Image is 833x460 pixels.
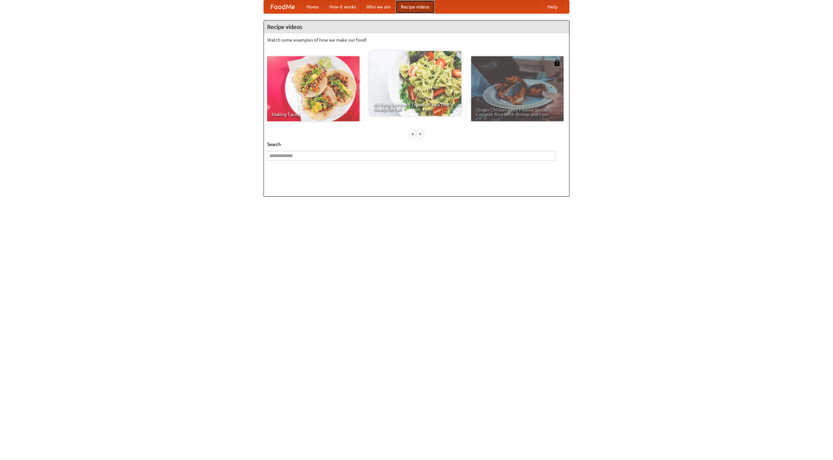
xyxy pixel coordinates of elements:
h4: Recipe videos [264,20,569,33]
div: « [410,130,416,138]
span: An Easy, Summery Tomato Pasta That's Ready for Fall [374,102,457,112]
a: Making Tacos [267,56,360,121]
h5: Search [267,141,566,148]
div: » [417,130,423,138]
span: Making Tacos [272,112,355,117]
img: 483408.png [554,59,560,66]
a: Who we are [361,0,396,13]
a: FoodMe [264,0,301,13]
a: Help [542,0,563,13]
a: How it works [324,0,361,13]
a: An Easy, Summery Tomato Pasta That's Ready for Fall [369,51,461,116]
a: Recipe videos [396,0,435,13]
a: Home [301,0,324,13]
p: Watch some examples of how we make our food! [267,37,566,43]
